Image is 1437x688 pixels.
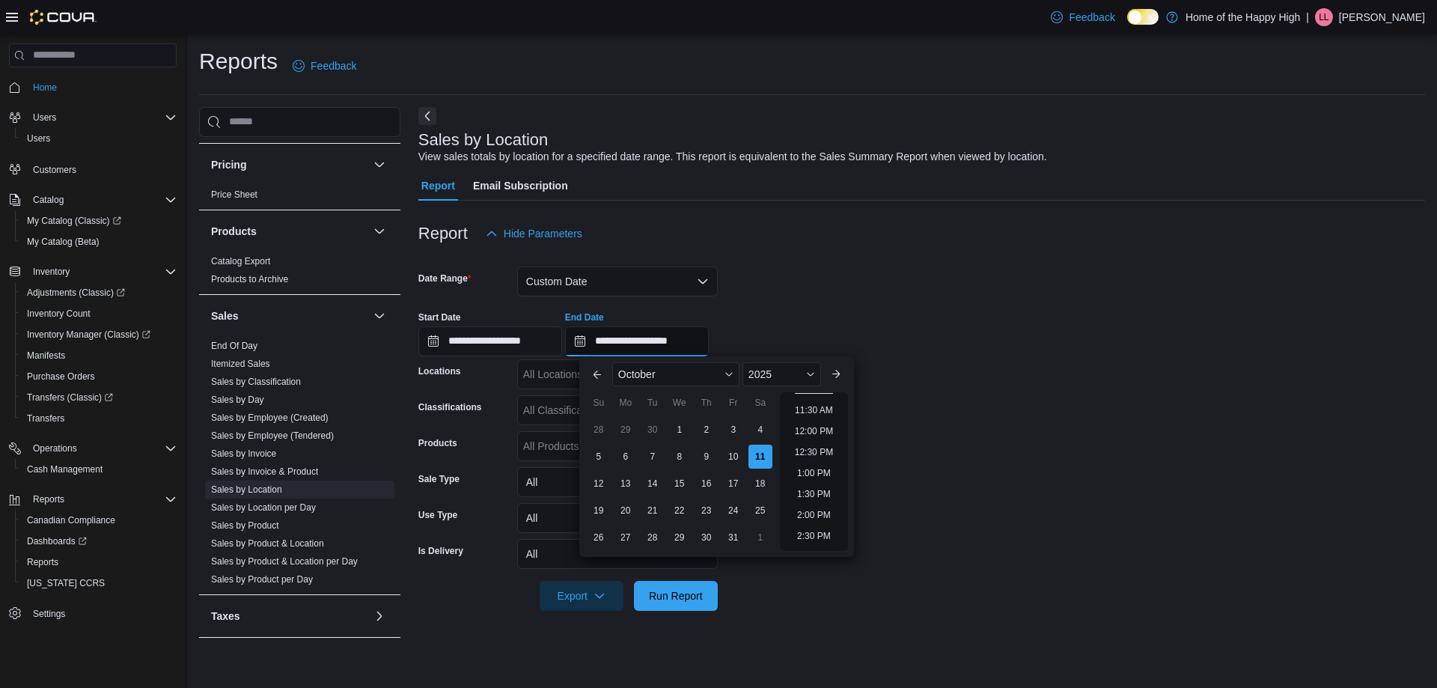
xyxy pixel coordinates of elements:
[211,484,282,495] a: Sales by Location
[504,226,582,241] span: Hide Parameters
[21,460,109,478] a: Cash Management
[1319,8,1328,26] span: LL
[211,502,316,514] span: Sales by Location per Day
[748,445,772,469] div: day-11
[15,408,183,429] button: Transfers
[33,82,57,94] span: Home
[695,499,718,523] div: day-23
[27,263,76,281] button: Inventory
[311,58,356,73] span: Feedback
[30,10,97,25] img: Cova
[21,347,71,365] a: Manifests
[21,233,177,251] span: My Catalog (Beta)
[668,445,692,469] div: day-8
[15,303,183,324] button: Inventory Count
[418,326,562,356] input: Press the down key to open a popover containing a calendar.
[27,605,71,623] a: Settings
[211,520,279,532] span: Sales by Product
[21,130,177,147] span: Users
[21,130,56,147] a: Users
[27,78,177,97] span: Home
[27,109,62,127] button: Users
[748,368,772,380] span: 2025
[21,553,64,571] a: Reports
[27,191,70,209] button: Catalog
[211,224,257,239] h3: Products
[748,526,772,550] div: day-1
[211,466,318,477] a: Sales by Invoice & Product
[21,410,177,427] span: Transfers
[3,76,183,98] button: Home
[21,326,177,344] span: Inventory Manager (Classic)
[791,506,837,524] li: 2:00 PM
[641,472,665,496] div: day-14
[211,430,334,441] a: Sales by Employee (Tendered)
[1315,8,1333,26] div: Lukas Leibel
[618,368,656,380] span: October
[27,79,63,97] a: Home
[211,358,270,370] span: Itemized Sales
[587,499,611,523] div: day-19
[15,573,183,594] button: [US_STATE] CCRS
[15,459,183,480] button: Cash Management
[27,392,113,404] span: Transfers (Classic)
[614,526,638,550] div: day-27
[27,413,64,424] span: Transfers
[1045,2,1120,32] a: Feedback
[614,499,638,523] div: day-20
[21,389,177,407] span: Transfers (Classic)
[370,607,388,625] button: Taxes
[15,366,183,387] button: Purchase Orders
[418,149,1047,165] div: View sales totals by location for a specified date range. This report is equivalent to the Sales ...
[211,609,240,624] h3: Taxes
[27,159,177,178] span: Customers
[21,511,121,529] a: Canadian Compliance
[211,502,316,513] a: Sales by Location per Day
[27,371,95,383] span: Purchase Orders
[695,472,718,496] div: day-16
[587,445,611,469] div: day-5
[587,418,611,442] div: day-28
[721,445,745,469] div: day-10
[721,472,745,496] div: day-17
[641,499,665,523] div: day-21
[480,219,588,249] button: Hide Parameters
[721,499,745,523] div: day-24
[418,437,457,449] label: Products
[21,532,93,550] a: Dashboards
[668,499,692,523] div: day-22
[211,573,313,585] span: Sales by Product per Day
[791,527,837,545] li: 2:30 PM
[211,157,367,172] button: Pricing
[33,194,64,206] span: Catalog
[15,552,183,573] button: Reports
[668,526,692,550] div: day-29
[21,305,97,323] a: Inventory Count
[15,231,183,252] button: My Catalog (Beta)
[27,215,121,227] span: My Catalog (Classic)
[287,51,362,81] a: Feedback
[748,472,772,496] div: day-18
[418,545,463,557] label: Is Delivery
[370,222,388,240] button: Products
[211,395,264,405] a: Sales by Day
[1127,9,1159,25] input: Dark Mode
[614,472,638,496] div: day-13
[21,368,101,386] a: Purchase Orders
[211,340,257,352] span: End Of Day
[21,347,177,365] span: Manifests
[3,438,183,459] button: Operations
[211,412,329,424] span: Sales by Employee (Created)
[211,341,257,351] a: End Of Day
[211,308,239,323] h3: Sales
[585,362,609,386] button: Previous Month
[27,350,65,362] span: Manifests
[27,263,177,281] span: Inventory
[748,391,772,415] div: Sa
[211,413,329,423] a: Sales by Employee (Created)
[418,311,461,323] label: Start Date
[27,287,125,299] span: Adjustments (Classic)
[587,391,611,415] div: Su
[1306,8,1309,26] p: |
[211,520,279,531] a: Sales by Product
